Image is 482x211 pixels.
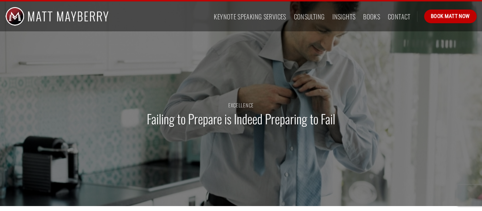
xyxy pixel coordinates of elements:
a: Keynote Speaking Services [214,10,286,23]
a: Consulting [294,10,325,23]
a: Excellence [228,101,254,109]
h1: Failing to Prepare is Indeed Preparing to Fail [147,111,335,127]
a: Books [363,10,380,23]
img: Matt Mayberry [5,1,109,31]
a: Insights [332,10,355,23]
span: Book Matt Now [431,12,470,20]
a: Book Matt Now [424,10,477,23]
a: Contact [388,10,411,23]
